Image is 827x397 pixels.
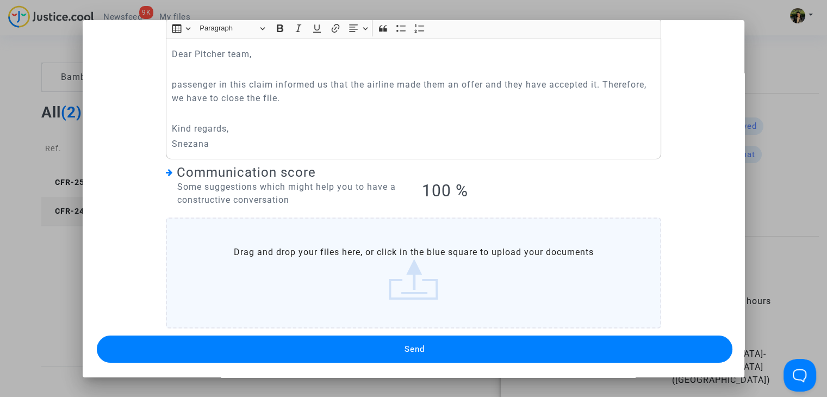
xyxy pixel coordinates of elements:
p: Kind regards, [172,122,656,135]
span: Paragraph [200,22,256,35]
p: Dear Pitcher team, [172,47,656,61]
h1: 100 % [421,181,661,201]
p: Snezana [172,137,656,151]
div: Some suggestions which might help you to have a constructive conversation [166,181,406,207]
span: Send [405,344,425,354]
button: Paragraph [195,20,270,37]
button: Send [97,336,732,363]
div: Editor toolbar [166,17,661,39]
iframe: Help Scout Beacon - Open [784,359,816,392]
span: Communication score [177,165,316,180]
p: passenger in this claim informed us that the airline made them an offer and they have accepted it... [172,78,656,105]
div: Rich Text Editor, main [166,39,661,159]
